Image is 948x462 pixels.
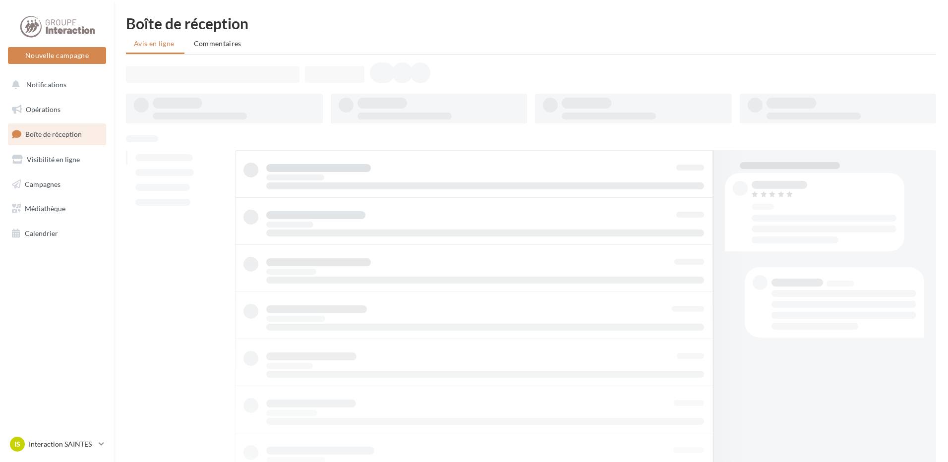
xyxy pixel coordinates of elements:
[25,204,65,213] span: Médiathèque
[194,39,241,48] span: Commentaires
[26,80,66,89] span: Notifications
[14,439,20,449] span: IS
[126,16,936,31] div: Boîte de réception
[6,123,108,145] a: Boîte de réception
[6,174,108,195] a: Campagnes
[8,47,106,64] button: Nouvelle campagne
[25,179,60,188] span: Campagnes
[25,130,82,138] span: Boîte de réception
[29,439,95,449] p: Interaction SAINTES
[6,99,108,120] a: Opérations
[6,74,104,95] button: Notifications
[27,155,80,164] span: Visibilité en ligne
[8,435,106,454] a: IS Interaction SAINTES
[6,149,108,170] a: Visibilité en ligne
[25,229,58,237] span: Calendrier
[26,105,60,114] span: Opérations
[6,198,108,219] a: Médiathèque
[6,223,108,244] a: Calendrier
